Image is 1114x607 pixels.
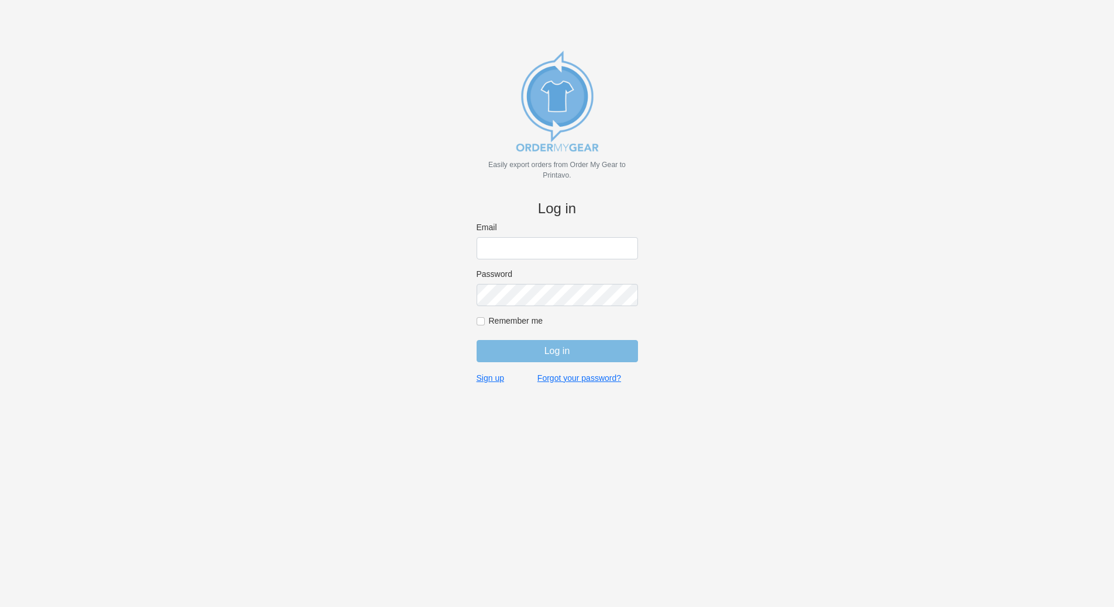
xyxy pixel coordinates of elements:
a: Sign up [477,373,504,383]
input: Log in [477,340,638,362]
img: new_omg_export_logo-652582c309f788888370c3373ec495a74b7b3fc93c8838f76510ecd25890bcc4.png [499,43,616,159]
label: Password [477,269,638,279]
label: Remember me [489,315,638,326]
p: Easily export orders from Order My Gear to Printavo. [477,159,638,181]
h4: Log in [477,200,638,217]
a: Forgot your password? [537,373,621,383]
label: Email [477,222,638,233]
